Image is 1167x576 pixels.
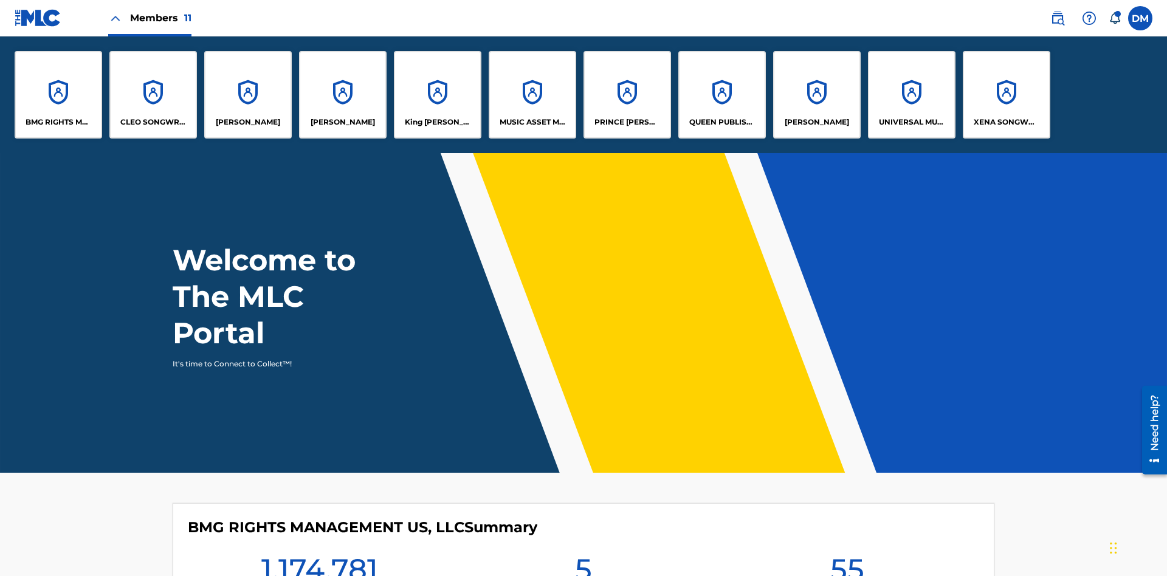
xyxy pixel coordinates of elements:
a: AccountsCLEO SONGWRITER [109,51,197,139]
p: It's time to Connect to Collect™! [173,358,384,369]
img: MLC Logo [15,9,61,27]
img: Close [108,11,123,26]
p: XENA SONGWRITER [974,117,1040,128]
p: ELVIS COSTELLO [216,117,280,128]
div: Help [1077,6,1101,30]
p: BMG RIGHTS MANAGEMENT US, LLC [26,117,92,128]
p: RONALD MCTESTERSON [785,117,849,128]
a: Accounts[PERSON_NAME] [299,51,387,139]
span: 11 [184,12,191,24]
p: EYAMA MCSINGER [311,117,375,128]
p: King McTesterson [405,117,471,128]
a: AccountsMUSIC ASSET MANAGEMENT (MAM) [489,51,576,139]
p: MUSIC ASSET MANAGEMENT (MAM) [500,117,566,128]
span: Members [130,11,191,25]
a: AccountsBMG RIGHTS MANAGEMENT US, LLC [15,51,102,139]
iframe: Chat Widget [1106,518,1167,576]
h1: Welcome to The MLC Portal [173,242,400,351]
h4: BMG RIGHTS MANAGEMENT US, LLC [188,518,537,537]
a: AccountsPRINCE [PERSON_NAME] [583,51,671,139]
a: AccountsKing [PERSON_NAME] [394,51,481,139]
div: User Menu [1128,6,1152,30]
p: PRINCE MCTESTERSON [594,117,661,128]
a: Accounts[PERSON_NAME] [204,51,292,139]
p: CLEO SONGWRITER [120,117,187,128]
iframe: Resource Center [1133,381,1167,481]
p: QUEEN PUBLISHA [689,117,756,128]
div: Drag [1110,530,1117,566]
a: Accounts[PERSON_NAME] [773,51,861,139]
img: help [1082,11,1096,26]
a: AccountsUNIVERSAL MUSIC PUB GROUP [868,51,955,139]
a: AccountsQUEEN PUBLISHA [678,51,766,139]
p: UNIVERSAL MUSIC PUB GROUP [879,117,945,128]
a: Public Search [1045,6,1070,30]
a: AccountsXENA SONGWRITER [963,51,1050,139]
img: search [1050,11,1065,26]
div: Notifications [1109,12,1121,24]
